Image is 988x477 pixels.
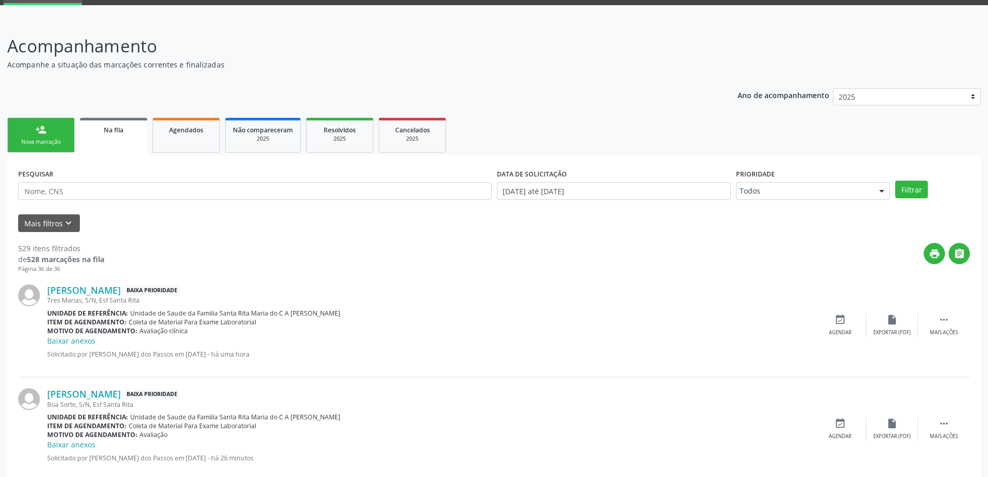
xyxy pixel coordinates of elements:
a: Baixar anexos [47,336,95,346]
button: Filtrar [895,181,928,198]
b: Item de agendamento: [47,318,127,326]
img: img [18,284,40,306]
div: 2025 [314,135,366,143]
a: [PERSON_NAME] [47,388,121,400]
p: Solicitado por [PERSON_NAME] dos Passos em [DATE] - há 26 minutos [47,454,814,462]
p: Solicitado por [PERSON_NAME] dos Passos em [DATE] - há uma hora [47,350,814,359]
span: Avaliação [140,430,168,439]
div: Tres Marias, S/N, Esf Santa Rita [47,296,814,305]
b: Unidade de referência: [47,309,128,318]
label: Prioridade [736,166,775,182]
i: insert_drive_file [886,314,898,325]
span: Coleta de Material Para Exame Laboratorial [129,421,256,430]
a: Baixar anexos [47,440,95,449]
button: Mais filtroskeyboard_arrow_down [18,214,80,233]
span: Cancelados [395,126,430,134]
b: Motivo de agendamento: [47,430,137,439]
div: Boa Sorte, S/N, Esf Santa Rita [47,400,814,409]
b: Item de agendamento: [47,421,127,430]
span: Todos [740,186,869,196]
span: Baixa Prioridade [124,389,179,400]
i: insert_drive_file [886,418,898,429]
b: Motivo de agendamento: [47,326,137,335]
div: Agendar [829,329,852,336]
i:  [938,314,950,325]
a: [PERSON_NAME] [47,284,121,296]
div: person_add [35,124,47,135]
span: Agendados [169,126,203,134]
span: Resolvidos [324,126,356,134]
img: img [18,388,40,410]
span: Unidade de Saude da Familia Santa Rita Maria do C A [PERSON_NAME] [130,413,340,421]
i: event_available [834,314,846,325]
span: Coleta de Material Para Exame Laboratorial [129,318,256,326]
button:  [949,243,970,264]
p: Acompanhamento [7,33,689,59]
div: Exportar (PDF) [873,329,911,336]
div: 2025 [233,135,293,143]
label: DATA DE SOLICITAÇÃO [497,166,567,182]
span: Não compareceram [233,126,293,134]
i: print [929,248,940,260]
i: keyboard_arrow_down [63,217,74,229]
p: Acompanhe a situação das marcações correntes e finalizadas [7,59,689,70]
div: 529 itens filtrados [18,243,104,254]
i:  [954,248,965,260]
label: PESQUISAR [18,166,53,182]
i:  [938,418,950,429]
i: event_available [834,418,846,429]
button: print [924,243,945,264]
span: Avaliação clínica [140,326,188,335]
div: Exportar (PDF) [873,433,911,440]
span: Baixa Prioridade [124,285,179,296]
span: Na fila [104,126,123,134]
div: de [18,254,104,265]
div: 2025 [386,135,438,143]
b: Unidade de referência: [47,413,128,421]
div: Mais ações [930,329,958,336]
div: Nova marcação [15,138,67,146]
div: Mais ações [930,433,958,440]
span: Unidade de Saude da Familia Santa Rita Maria do C A [PERSON_NAME] [130,309,340,318]
div: Agendar [829,433,852,440]
input: Selecione um intervalo [497,182,731,200]
input: Nome, CNS [18,182,492,200]
div: Página 36 de 36 [18,265,104,274]
strong: 528 marcações na fila [27,254,104,264]
p: Ano de acompanhamento [737,88,829,101]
